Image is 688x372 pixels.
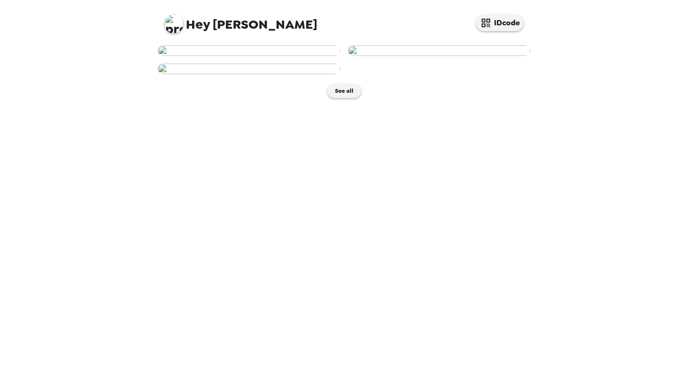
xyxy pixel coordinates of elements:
span: Hey [186,16,210,33]
img: user-261617 [158,64,340,74]
img: user-261937 [158,45,340,56]
button: See all [327,84,361,98]
img: profile pic [164,14,183,33]
span: [PERSON_NAME] [164,10,317,31]
img: user-261735 [348,45,530,56]
button: IDcode [476,14,524,31]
